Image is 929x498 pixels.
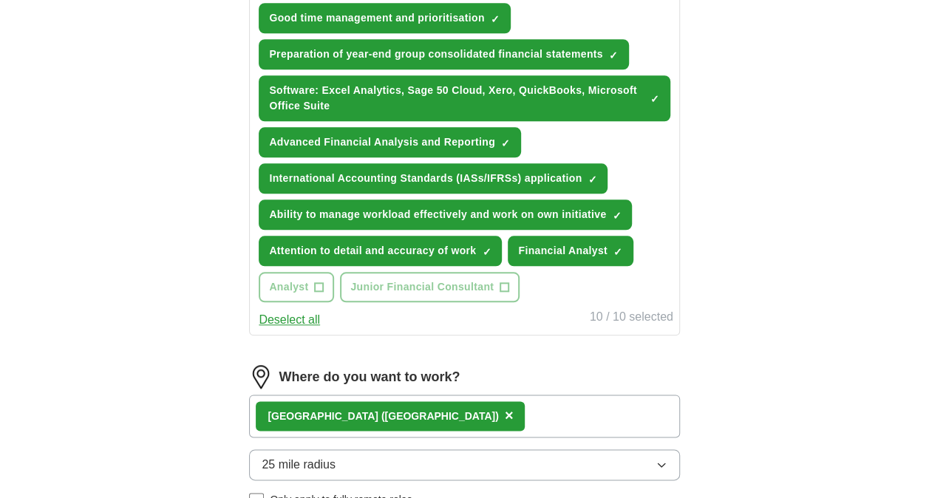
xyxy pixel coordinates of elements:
[340,272,520,302] button: Junior Financial Consultant
[259,127,521,157] button: Advanced Financial Analysis and Reporting✓
[501,137,510,149] span: ✓
[269,243,476,259] span: Attention to detail and accuracy of work
[269,47,602,62] span: Preparation of year-end group consolidated financial statements
[259,163,608,194] button: International Accounting Standards (IASs/IFRSs) application✓
[269,10,484,26] span: Good time management and prioritisation
[262,456,336,474] span: 25 mile radius
[508,236,633,266] button: Financial Analyst✓
[269,279,308,295] span: Analyst
[482,246,491,258] span: ✓
[269,83,644,114] span: Software: Excel Analytics, Sage 50 Cloud, Xero, QuickBooks, Microsoft Office Suite
[259,236,502,266] button: Attention to detail and accuracy of work✓
[613,246,622,258] span: ✓
[505,405,514,427] button: ×
[491,13,500,25] span: ✓
[259,311,320,329] button: Deselect all
[249,365,273,389] img: location.png
[612,210,621,222] span: ✓
[259,199,632,230] button: Ability to manage workload effectively and work on own initiative✓
[259,3,510,33] button: Good time management and prioritisation✓
[588,174,596,185] span: ✓
[259,75,670,121] button: Software: Excel Analytics, Sage 50 Cloud, Xero, QuickBooks, Microsoft Office Suite✓
[279,367,460,387] label: Where do you want to work?
[249,449,679,480] button: 25 mile radius
[350,279,494,295] span: Junior Financial Consultant
[259,39,628,69] button: Preparation of year-end group consolidated financial statements✓
[269,134,495,150] span: Advanced Financial Analysis and Reporting
[381,410,499,422] span: ([GEOGRAPHIC_DATA])
[650,93,659,105] span: ✓
[609,50,618,61] span: ✓
[590,308,673,329] div: 10 / 10 selected
[259,272,334,302] button: Analyst
[518,243,608,259] span: Financial Analyst
[269,207,606,222] span: Ability to manage workload effectively and work on own initiative
[269,171,582,186] span: International Accounting Standards (IASs/IFRSs) application
[268,410,378,422] strong: [GEOGRAPHIC_DATA]
[505,407,514,423] span: ×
